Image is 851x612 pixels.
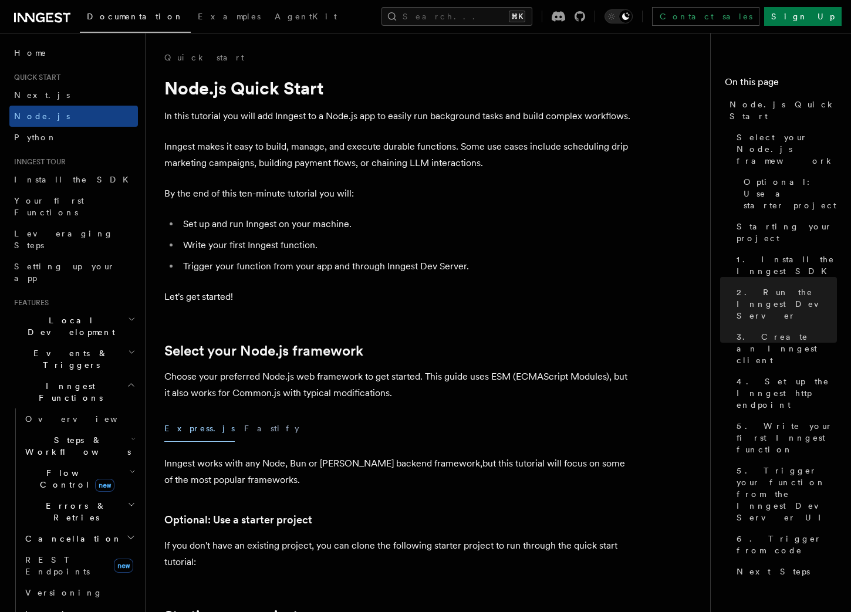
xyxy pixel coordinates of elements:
[737,420,837,455] span: 5. Write your first Inngest function
[9,157,66,167] span: Inngest tour
[21,549,138,582] a: REST Endpointsnew
[9,73,60,82] span: Quick start
[21,528,138,549] button: Cancellation
[732,326,837,371] a: 3. Create an Inngest client
[9,256,138,289] a: Setting up your app
[164,289,634,305] p: Let's get started!
[21,495,138,528] button: Errors & Retries
[605,9,633,23] button: Toggle dark mode
[9,223,138,256] a: Leveraging Steps
[164,512,312,528] a: Optional: Use a starter project
[381,7,532,26] button: Search...⌘K
[737,465,837,523] span: 5. Trigger your function from the Inngest Dev Server UI
[737,286,837,322] span: 2. Run the Inngest Dev Server
[9,169,138,190] a: Install the SDK
[737,253,837,277] span: 1. Install the Inngest SDK
[9,315,128,338] span: Local Development
[14,133,57,142] span: Python
[25,588,103,597] span: Versioning
[14,175,136,184] span: Install the SDK
[180,237,634,253] li: Write your first Inngest function.
[737,566,810,577] span: Next Steps
[764,7,842,26] a: Sign Up
[9,347,128,371] span: Events & Triggers
[180,216,634,232] li: Set up and run Inngest on your machine.
[732,371,837,415] a: 4. Set up the Inngest http endpoint
[25,555,90,576] span: REST Endpoints
[9,127,138,148] a: Python
[14,229,113,250] span: Leveraging Steps
[9,190,138,223] a: Your first Functions
[87,12,184,21] span: Documentation
[268,4,344,32] a: AgentKit
[732,216,837,249] a: Starting your project
[164,77,634,99] h1: Node.js Quick Start
[191,4,268,32] a: Examples
[737,221,837,244] span: Starting your project
[14,90,70,100] span: Next.js
[21,533,122,545] span: Cancellation
[21,408,138,430] a: Overview
[9,376,138,408] button: Inngest Functions
[9,343,138,376] button: Events & Triggers
[21,462,138,495] button: Flow Controlnew
[21,434,131,458] span: Steps & Workflows
[164,52,244,63] a: Quick start
[9,380,127,404] span: Inngest Functions
[732,528,837,561] a: 6. Trigger from code
[164,185,634,202] p: By the end of this ten-minute tutorial you will:
[80,4,191,33] a: Documentation
[164,537,634,570] p: If you don't have an existing project, you can clone the following starter project to run through...
[164,138,634,171] p: Inngest makes it easy to build, manage, and execute durable functions. Some use cases include sch...
[164,415,235,442] button: Express.js
[725,75,837,94] h4: On this page
[21,467,129,491] span: Flow Control
[732,460,837,528] a: 5. Trigger your function from the Inngest Dev Server UI
[737,376,837,411] span: 4. Set up the Inngest http endpoint
[730,99,837,122] span: Node.js Quick Start
[164,343,363,359] a: Select your Node.js framework
[14,196,84,217] span: Your first Functions
[95,479,114,492] span: new
[737,131,837,167] span: Select your Node.js framework
[9,298,49,307] span: Features
[198,12,261,21] span: Examples
[509,11,525,22] kbd: ⌘K
[25,414,146,424] span: Overview
[164,455,634,488] p: Inngest works with any Node, Bun or [PERSON_NAME] backend framework,but this tutorial will focus ...
[732,415,837,460] a: 5. Write your first Inngest function
[652,7,759,26] a: Contact sales
[732,282,837,326] a: 2. Run the Inngest Dev Server
[180,258,634,275] li: Trigger your function from your app and through Inngest Dev Server.
[9,42,138,63] a: Home
[9,106,138,127] a: Node.js
[21,500,127,523] span: Errors & Retries
[275,12,337,21] span: AgentKit
[164,368,634,401] p: Choose your preferred Node.js web framework to get started. This guide uses ESM (ECMAScript Modul...
[9,310,138,343] button: Local Development
[739,171,837,216] a: Optional: Use a starter project
[737,533,837,556] span: 6. Trigger from code
[744,176,837,211] span: Optional: Use a starter project
[14,111,70,121] span: Node.js
[164,108,634,124] p: In this tutorial you will add Inngest to a Node.js app to easily run background tasks and build c...
[737,331,837,366] span: 3. Create an Inngest client
[725,94,837,127] a: Node.js Quick Start
[114,559,133,573] span: new
[732,127,837,171] a: Select your Node.js framework
[732,561,837,582] a: Next Steps
[732,249,837,282] a: 1. Install the Inngest SDK
[14,262,115,283] span: Setting up your app
[21,582,138,603] a: Versioning
[244,415,299,442] button: Fastify
[14,47,47,59] span: Home
[9,84,138,106] a: Next.js
[21,430,138,462] button: Steps & Workflows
